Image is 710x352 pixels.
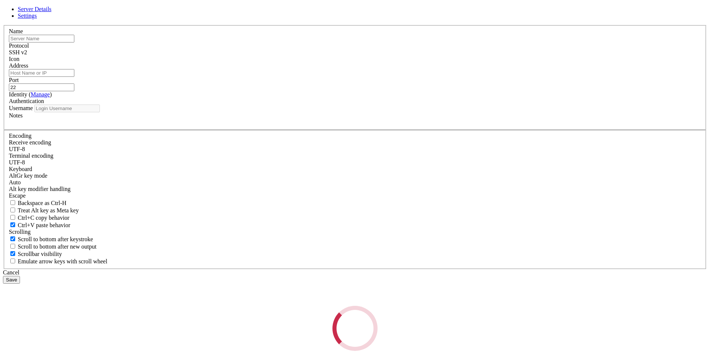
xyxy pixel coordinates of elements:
label: Ctrl-C copies if true, send ^C to host if false. Ctrl-Shift-C sends ^C to host if true, copies if... [9,215,70,221]
label: Set the expected encoding for data received from the host. If the encodings do not match, visual ... [9,172,47,179]
input: Ctrl+C copy behavior [10,215,15,220]
label: Scrolling [9,229,31,235]
span: UTF-8 [9,159,25,165]
span: SSH v2 [9,49,27,55]
span: Scroll to bottom after keystroke [18,236,93,242]
label: Ctrl+V pastes if true, sends ^V to host if false. Ctrl+Shift+V sends ^V to host if true, pastes i... [9,222,70,228]
label: Whether to scroll to the bottom on any keystroke. [9,236,93,242]
label: Encoding [9,133,31,139]
label: The vertical scrollbar mode. [9,251,62,257]
label: If true, the backspace should send BS ('\x08', aka ^H). Otherwise the backspace key should send '... [9,200,67,206]
div: Auto [9,179,701,186]
button: Save [3,276,20,284]
span: Scroll to bottom after new output [18,243,97,250]
label: Set the expected encoding for data received from the host. If the encodings do not match, visual ... [9,139,51,146]
span: Treat Alt key as Meta key [18,207,79,213]
div: UTF-8 [9,146,701,153]
input: Scrollbar visibility [10,251,15,256]
label: Identity [9,91,52,98]
input: Port Number [9,83,74,91]
label: Icon [9,56,19,62]
label: Whether the Alt key acts as a Meta key or as a distinct Alt key. [9,207,79,213]
input: Emulate arrow keys with scroll wheel [10,259,15,263]
label: Scroll to bottom after new output. [9,243,97,250]
input: Host Name or IP [9,69,74,77]
a: Server Details [18,6,51,12]
label: Authentication [9,98,44,104]
span: Scrollbar visibility [18,251,62,257]
input: Ctrl+V paste behavior [10,222,15,227]
a: Settings [18,13,37,19]
div: SSH v2 [9,49,701,56]
label: Controls how the Alt key is handled. Escape: Send an ESC prefix. 8-Bit: Add 128 to the typed char... [9,186,71,192]
label: Username [9,105,33,111]
input: Login Username [34,105,100,112]
input: Treat Alt key as Meta key [10,208,15,212]
input: Backspace as Ctrl-H [10,200,15,205]
span: Ctrl+V paste behavior [18,222,70,228]
label: Port [9,77,19,83]
label: Protocol [9,42,29,49]
label: Keyboard [9,166,32,172]
label: When using the alternative screen buffer, and DECCKM (Application Cursor Keys) is active, mouse w... [9,258,107,264]
span: Auto [9,179,21,185]
div: UTF-8 [9,159,701,166]
label: The default terminal encoding. ISO-2022 enables character map translations (like graphics maps). ... [9,153,53,159]
input: Scroll to bottom after keystroke [10,236,15,241]
span: Backspace as Ctrl-H [18,200,67,206]
span: Emulate arrow keys with scroll wheel [18,258,107,264]
div: Escape [9,192,701,199]
span: UTF-8 [9,146,25,152]
span: Ctrl+C copy behavior [18,215,70,221]
label: Notes [9,112,23,119]
div: Cancel [3,269,707,276]
span: ( ) [29,91,52,98]
input: Scroll to bottom after new output [10,244,15,249]
span: Escape [9,192,26,199]
a: Manage [31,91,50,98]
label: Name [9,28,23,34]
label: Address [9,62,28,69]
input: Server Name [9,35,74,42]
